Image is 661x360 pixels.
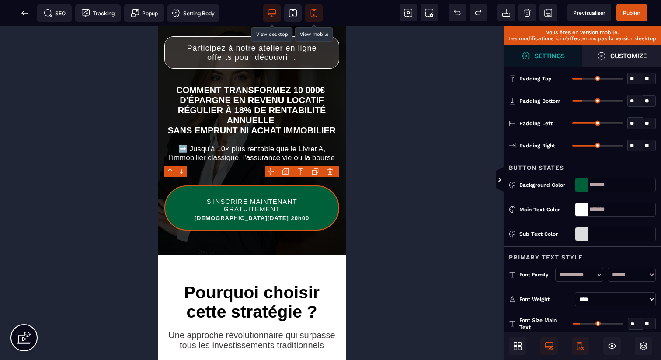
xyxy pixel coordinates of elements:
[504,157,661,173] div: Button States
[519,181,571,189] div: Background Color
[519,142,555,149] span: Padding Right
[540,337,558,355] span: Desktop Only
[573,10,605,16] span: Previsualiser
[567,4,611,21] span: Preview
[131,9,158,17] span: Popup
[635,337,652,355] span: Open Layer Manager
[610,52,647,59] strong: Customize
[519,120,553,127] span: Padding Left
[400,4,417,21] span: View components
[623,10,640,16] span: Publier
[508,35,657,42] p: Les modifications ici n’affecterons pas la version desktop
[44,9,66,17] span: SEO
[603,337,621,355] span: Hide/Show Block
[172,9,215,17] span: Setting Body
[7,252,181,300] h1: Pourquoi choisir cette stratégie ?
[509,337,526,355] span: Open Blocks
[519,270,551,279] div: Font Family
[519,205,571,214] div: Main Text Color
[7,114,181,140] h2: ➡️ Jusqu'à 10× plus rentable que le Livret A, l'immobilier classique, l'assurance vie ou la bourse
[582,45,661,67] span: Open Style Manager
[7,55,181,114] h1: COMMENT TRANSFORMEZ 10 000€ D'ÉPARGNE EN REVENU LOCATIF RÉGULIER À 18% DE RENTABILITÉ ANNUELLE SA...
[535,52,565,59] strong: Settings
[504,45,582,67] span: Settings
[421,4,438,21] span: Screenshot
[519,230,571,238] div: Sub Text Color
[519,295,571,304] div: Font Weight
[7,10,181,42] button: Participez à notre atelier en ligne offerts pour découvrir :
[81,9,115,17] span: Tracking
[7,159,181,204] button: S'INSCRIRE MAINTENANT GRATUITEMENT[DEMOGRAPHIC_DATA][DATE] 20h00
[519,75,552,82] span: Padding Top
[572,337,589,355] span: Mobile Only
[519,98,560,105] span: Padding Bottom
[508,29,657,35] p: Vous êtes en version mobile.
[519,317,569,331] span: Font Size Main Text
[7,300,181,329] h2: Une approche révolutionnaire qui surpasse tous les investissements traditionnels
[504,246,661,262] div: Primary Text Style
